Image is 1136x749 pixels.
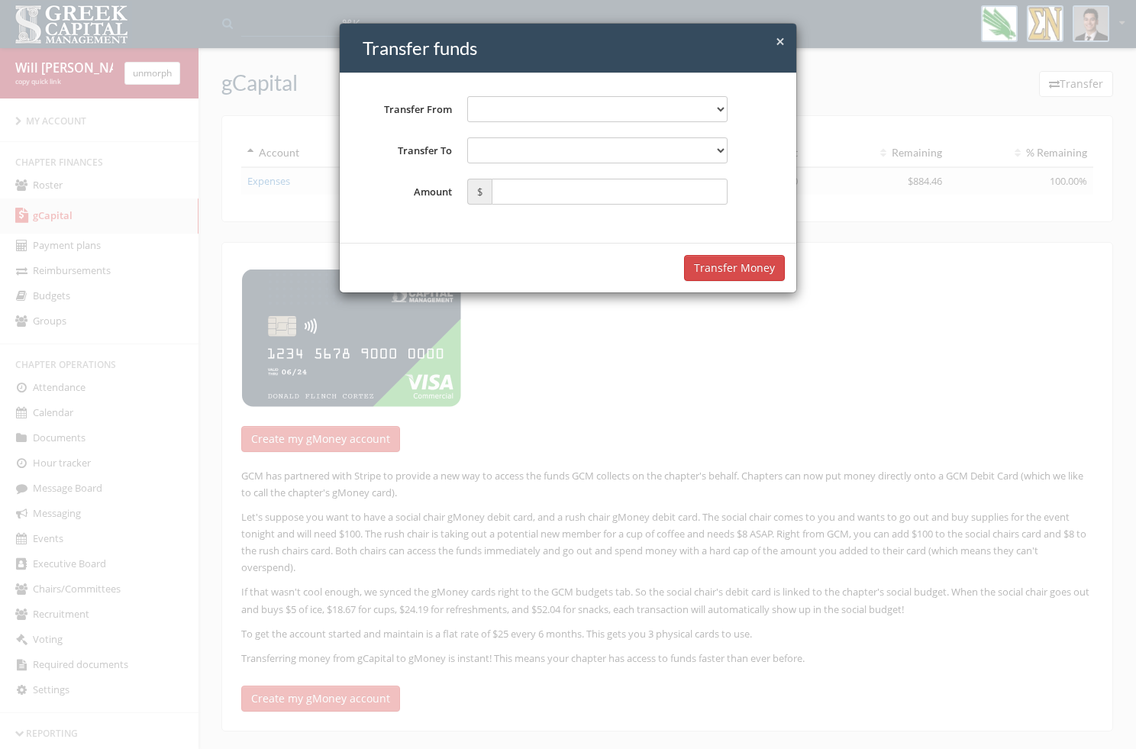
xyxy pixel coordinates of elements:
label: Amount [351,179,460,205]
h4: Transfer funds [363,35,785,61]
button: Transfer Money [684,255,785,281]
span: × [776,31,785,52]
label: Transfer To [351,137,460,163]
span: $ [467,179,492,205]
label: Transfer From [351,96,460,122]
